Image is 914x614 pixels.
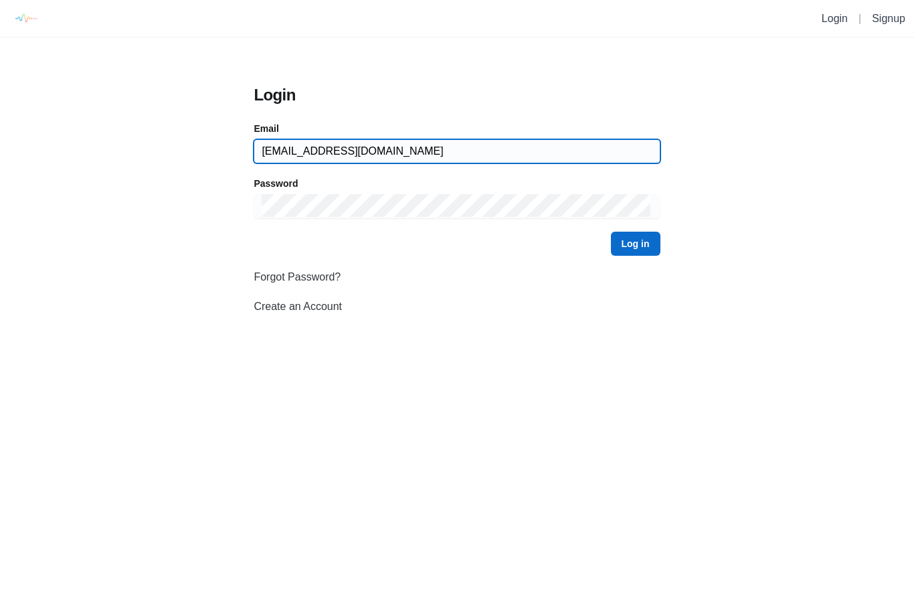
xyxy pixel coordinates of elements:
[10,3,40,33] img: logo
[254,271,341,283] a: Forgot Password?
[611,232,660,256] button: Log in
[853,11,866,27] li: |
[822,13,848,24] a: Login
[254,84,660,106] h3: Login
[254,177,298,190] label: Password
[872,13,905,24] a: Signup
[254,301,342,312] a: Create an Account
[254,122,278,135] label: Email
